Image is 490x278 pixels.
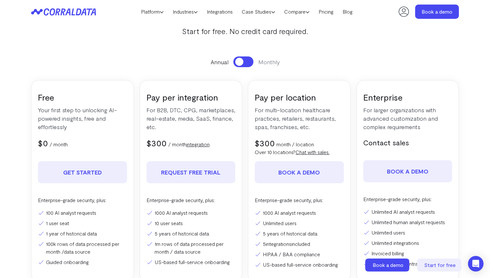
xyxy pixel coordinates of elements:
a: Book a demo [255,161,344,183]
li: 100k rows of data processed per month / [38,240,127,256]
li: 1 year of historical data [38,230,127,237]
h5: Contact sales [363,138,452,147]
li: Guided onboarding [38,258,127,266]
li: Unlimited AI analyst requests [363,208,452,216]
li: 1m rows of data processed per month / data source [146,240,236,256]
span: Book a demo [373,262,403,268]
a: Platform [136,7,168,17]
h3: Enterprise [363,92,452,103]
a: Book a demo [365,259,411,272]
li: Unlimited users [363,229,452,236]
li: 1000 AI analyst requests [255,209,344,217]
li: 5 years of historical data [255,230,344,237]
li: US-based full-service onboarding [255,261,344,269]
p: / month [168,140,210,148]
a: Book a demo [415,5,459,19]
h3: Free [38,92,127,103]
span: $0 [38,138,48,148]
li: 5 years of historical data [146,230,236,237]
a: integrations [266,241,291,247]
div: Open Intercom Messenger [468,256,484,272]
p: For B2B, DTC, CPG, marketplaces, real-estate, media, SaaS, finance, etc. [146,106,236,131]
p: For multi-location healthcare practices, retailers, restaurants, spas, franchises, etc. [255,106,344,131]
a: Get Started [38,161,127,183]
p: Enterprise-grade security, plus: [146,196,236,204]
li: 100 AI analyst requests [38,209,127,217]
a: integration [186,141,210,147]
li: HIPAA / BAA compliance [255,250,344,258]
p: / month [50,140,68,148]
p: For larger organizations with advanced customization and complex requirements [363,106,452,131]
li: 1 user seat [38,219,127,227]
li: Unlimited users [255,219,344,227]
li: 5 included [255,240,344,248]
li: Invoiced billing [363,249,452,257]
a: data source [64,248,90,255]
p: Enterprise-grade security, plus: [38,196,127,204]
a: Blog [338,7,357,17]
a: REQUEST FREE TRIAL [146,161,236,183]
a: Industries [168,7,202,17]
span: Monthly [258,58,280,66]
a: Pricing [314,7,338,17]
h3: Pay per location [255,92,344,103]
a: Compare [280,7,314,17]
li: 10 user seats [146,219,236,227]
a: Integrations [202,7,237,17]
li: 1000 AI analyst requests [146,209,236,217]
a: Case Studies [237,7,280,17]
li: Unlimited human analyst requests [363,218,452,226]
li: US-based full-service onboarding [146,258,236,266]
span: $300 [255,138,275,148]
p: month / location [276,140,314,148]
p: Enterprise-grade security, plus: [363,195,452,203]
p: Over 10 locations? [255,148,344,156]
span: Annual [211,58,228,66]
p: Enterprise-grade security, plus: [255,196,344,204]
span: Start for free [424,262,456,268]
a: Book a demo [363,160,452,182]
h3: Pay per integration [146,92,236,103]
span: $300 [146,138,167,148]
li: Customizable contract terms [363,260,452,268]
p: Start for free. No credit card required. [140,25,350,37]
a: Chat with sales. [296,149,330,155]
li: Unlimited integrations [363,239,452,247]
a: Start for free [417,259,462,272]
p: Your first step to unlocking AI-powered insights, free and effortlessly [38,106,127,131]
